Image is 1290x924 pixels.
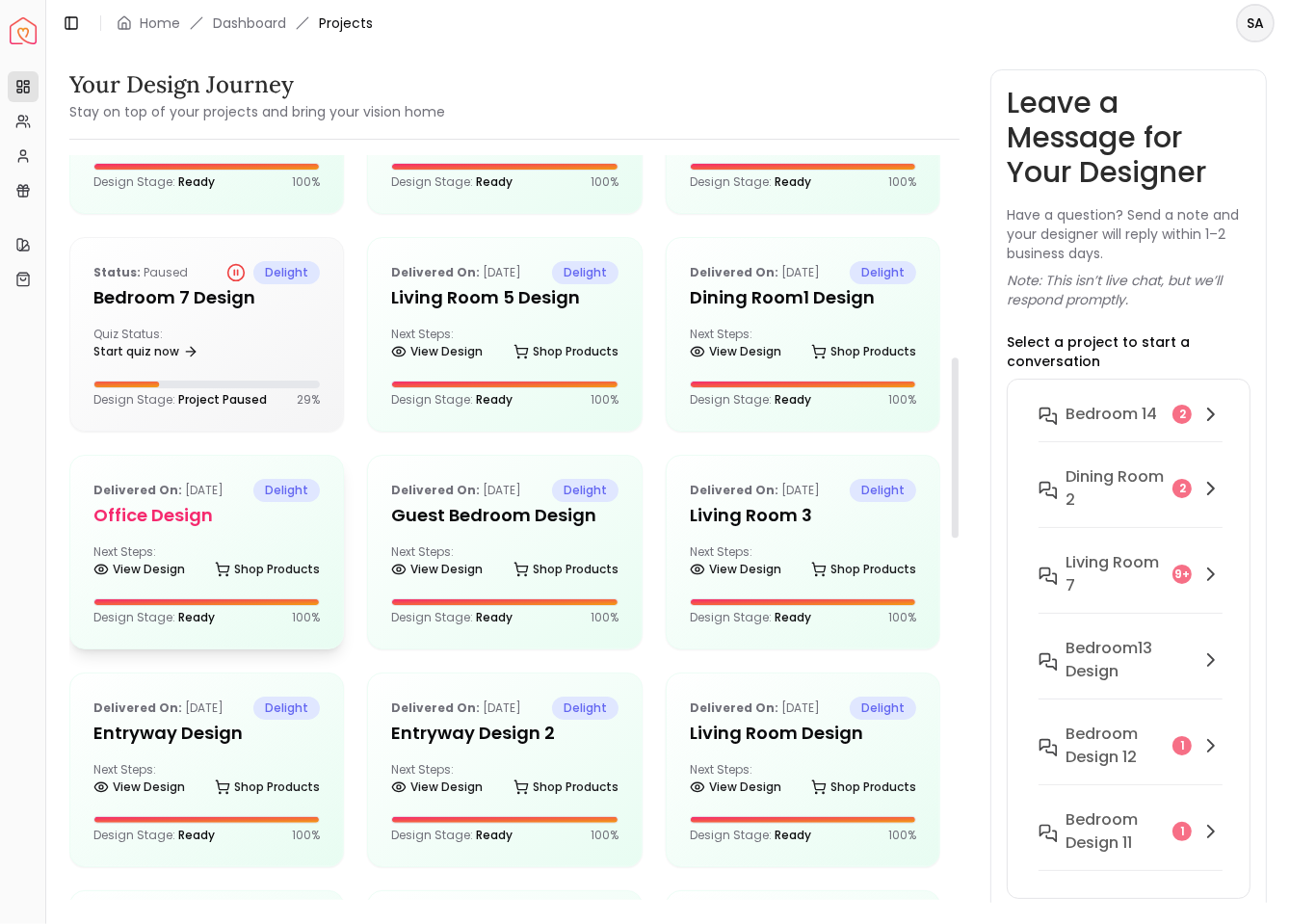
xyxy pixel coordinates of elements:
a: View Design [93,556,185,583]
div: Quiz Status: [93,327,199,365]
span: Ready [178,827,215,843]
p: 100 % [888,392,916,408]
h5: Dining Room1 Design [690,284,916,311]
div: 9+ [1172,565,1192,584]
span: SA [1238,6,1273,40]
span: delight [850,261,916,284]
b: Status: [93,264,141,280]
a: Shop Products [811,556,916,583]
span: delight [253,697,320,720]
p: [DATE] [391,479,521,502]
b: Delivered on: [690,700,778,716]
p: Have a question? Send a note and your designer will reply within 1–2 business days. [1007,205,1251,263]
a: View Design [690,774,781,801]
a: Shop Products [811,774,916,801]
nav: breadcrumb [117,13,373,33]
span: Ready [775,173,811,190]
p: Design Stage: [391,828,513,843]
p: Design Stage: [690,392,811,408]
div: 1 [1172,736,1192,755]
p: 100 % [888,610,916,625]
h6: Dining Room 2 [1066,465,1165,512]
div: 2 [1172,405,1192,424]
p: Design Stage: [93,610,215,625]
h3: Your Design Journey [69,69,445,100]
a: View Design [391,338,483,365]
span: delight [850,697,916,720]
p: 100 % [292,828,320,843]
span: Ready [178,609,215,625]
span: Ready [476,391,513,408]
b: Delivered on: [690,482,778,498]
span: delight [552,261,619,284]
p: 100 % [591,392,619,408]
span: Ready [775,391,811,408]
p: Design Stage: [93,392,267,408]
button: Bedroom 142 [1023,395,1238,458]
div: Next Steps: [93,762,320,801]
b: Delivered on: [690,264,778,280]
div: 1 [1172,822,1192,841]
span: delight [850,479,916,502]
a: Shop Products [513,556,619,583]
h6: Bedroom Design 11 [1066,808,1165,855]
p: 100 % [591,174,619,190]
span: Ready [476,609,513,625]
a: Shop Products [215,774,320,801]
b: Delivered on: [391,264,480,280]
p: 100 % [888,828,916,843]
span: Ready [178,173,215,190]
p: Design Stage: [391,610,513,625]
p: Note: This isn’t live chat, but we’ll respond promptly. [1007,271,1251,309]
span: Projects [319,13,373,33]
h5: Guest Bedroom Design [391,502,618,529]
span: delight [253,261,320,284]
a: View Design [690,556,781,583]
p: Paused [93,261,188,284]
span: Ready [775,827,811,843]
div: Project Paused [226,263,246,282]
p: Design Stage: [93,828,215,843]
button: SA [1236,4,1275,42]
button: Living Room 79+ [1023,543,1238,629]
p: 100 % [292,610,320,625]
p: Design Stage: [93,174,215,190]
div: Next Steps: [391,544,618,583]
h5: Entryway Design [93,720,320,747]
h6: Bedroom Design 12 [1066,723,1165,769]
img: Spacejoy Logo [10,17,37,44]
p: Select a project to start a conversation [1007,332,1251,371]
button: Dining Room 22 [1023,458,1238,543]
h5: Entryway Design 2 [391,720,618,747]
b: Delivered on: [93,482,182,498]
span: Ready [775,609,811,625]
p: Design Stage: [690,828,811,843]
b: Delivered on: [391,700,480,716]
a: Dashboard [213,13,286,33]
a: View Design [391,774,483,801]
div: Next Steps: [690,544,916,583]
span: Project Paused [178,391,267,408]
p: 100 % [591,610,619,625]
b: Delivered on: [391,482,480,498]
h6: Bedroom 14 [1066,403,1157,426]
span: Ready [476,173,513,190]
span: delight [552,479,619,502]
p: [DATE] [690,261,820,284]
button: Bedroom13 Design [1023,629,1238,715]
div: Next Steps: [391,762,618,801]
small: Stay on top of your projects and bring your vision home [69,102,445,121]
p: [DATE] [93,697,224,720]
div: Next Steps: [93,544,320,583]
p: [DATE] [690,697,820,720]
h5: Office Design [93,502,320,529]
span: delight [253,479,320,502]
p: Design Stage: [391,174,513,190]
a: View Design [690,338,781,365]
a: Shop Products [513,338,619,365]
a: Shop Products [513,774,619,801]
p: Design Stage: [391,392,513,408]
p: Design Stage: [690,610,811,625]
b: Delivered on: [93,700,182,716]
p: 100 % [888,174,916,190]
